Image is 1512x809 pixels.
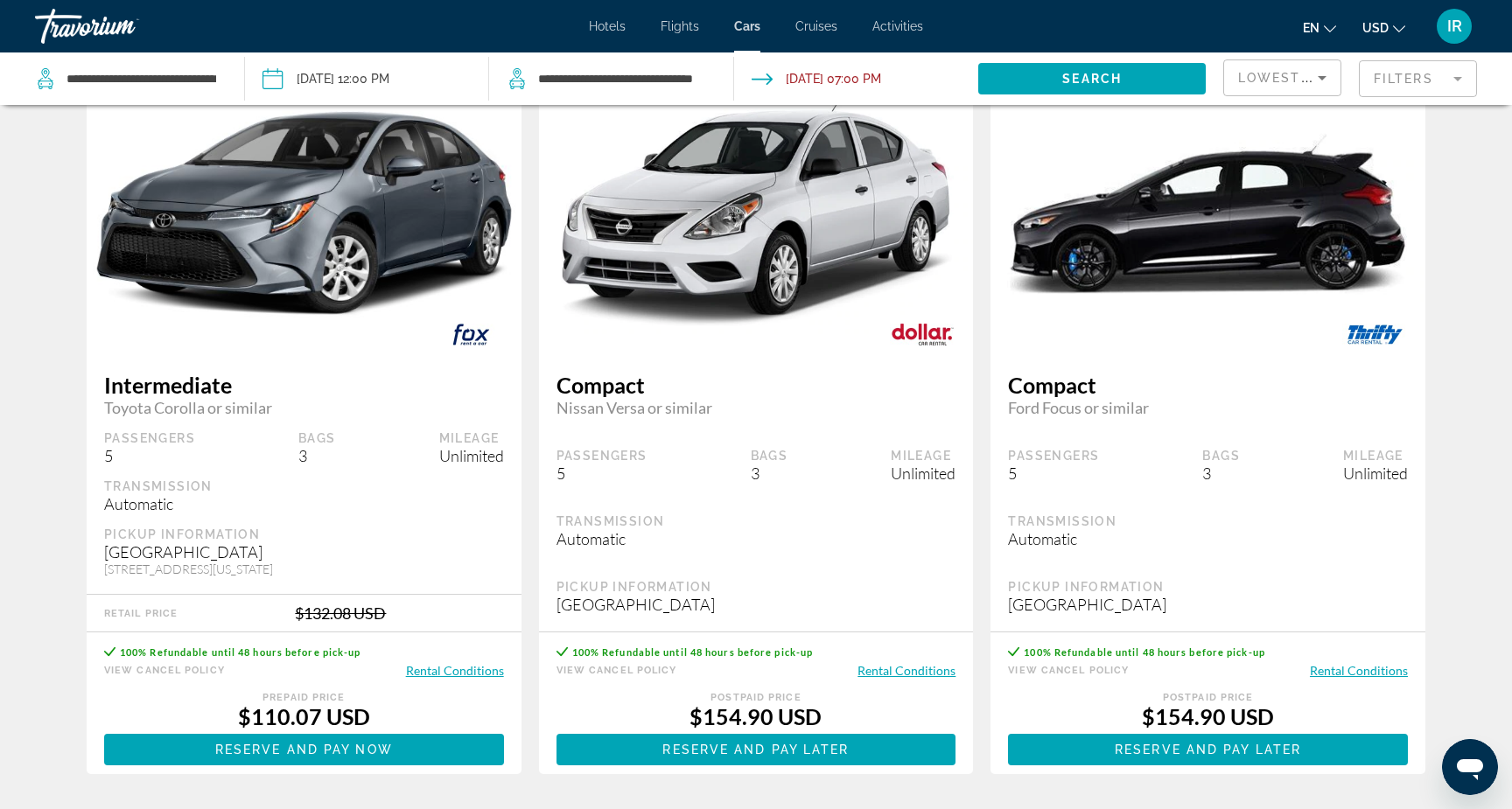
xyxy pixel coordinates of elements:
[1008,734,1408,765] button: Reserve and pay later
[857,662,955,679] button: Rental Conditions
[872,315,973,354] img: DOLLAR
[661,19,699,33] a: Flights
[298,446,336,465] div: 3
[734,19,760,33] a: Cars
[215,743,393,757] span: Reserve and pay now
[120,646,361,658] span: 100% Refundable until 48 hours before pick-up
[1447,17,1462,35] span: IR
[1024,646,1265,658] span: 100% Refundable until 48 hours before pick-up
[104,692,504,703] div: Prepaid Price
[1008,398,1408,417] span: Ford Focus or similar
[295,603,386,623] div: $132.08 USD
[1442,739,1498,795] iframe: Button to launch messaging window
[795,19,837,33] a: Cruises
[556,595,956,614] div: [GEOGRAPHIC_DATA]
[406,662,504,679] button: Rental Conditions
[556,398,956,417] span: Nissan Versa or similar
[1008,529,1408,548] div: Automatic
[1325,315,1425,354] img: THRIFTY
[1008,513,1408,529] div: Transmission
[589,19,626,33] a: Hotels
[1202,464,1240,483] div: 3
[539,90,974,338] img: primary.png
[1062,72,1122,86] span: Search
[556,692,956,703] div: Postpaid Price
[104,398,504,417] span: Toyota Corolla or similar
[556,513,956,529] div: Transmission
[298,430,336,446] div: Bags
[1202,448,1240,464] div: Bags
[872,19,923,33] a: Activities
[751,448,788,464] div: Bags
[1008,372,1408,398] span: Compact
[87,79,521,350] img: primary.png
[1359,59,1477,98] button: Filter
[1343,464,1408,483] div: Unlimited
[104,372,504,398] span: Intermediate
[1303,15,1336,40] button: Change language
[556,372,956,398] span: Compact
[439,430,504,446] div: Mileage
[1115,743,1301,757] span: Reserve and pay later
[35,3,210,49] a: Travorium
[891,448,955,464] div: Mileage
[556,579,956,595] div: Pickup Information
[1238,71,1350,85] span: Lowest Price
[104,478,504,494] div: Transmission
[978,63,1206,94] button: Search
[1238,67,1326,88] mat-select: Sort by
[439,446,504,465] div: Unlimited
[1008,703,1408,729] div: $154.90 USD
[104,494,504,513] div: Automatic
[1008,662,1129,679] button: View Cancel Policy
[104,734,504,765] button: Reserve and pay now
[1362,15,1405,40] button: Change currency
[262,52,389,105] button: Pickup date: Oct 02, 2025 12:00 PM
[556,529,956,548] div: Automatic
[556,703,956,729] div: $154.90 USD
[752,52,881,105] button: Drop-off date: Oct 04, 2025 07:00 PM
[662,743,849,757] span: Reserve and pay later
[1310,662,1408,679] button: Rental Conditions
[421,315,521,354] img: FOX
[1008,448,1099,464] div: Passengers
[891,464,955,483] div: Unlimited
[104,446,195,465] div: 5
[104,561,504,576] div: [STREET_ADDRESS][US_STATE]
[1008,579,1408,595] div: Pickup Information
[556,662,677,679] button: View Cancel Policy
[556,734,956,765] button: Reserve and pay later
[1303,21,1319,35] span: en
[556,464,647,483] div: 5
[104,608,178,619] div: Retail Price
[104,430,195,446] div: Passengers
[1008,595,1408,614] div: [GEOGRAPHIC_DATA]
[990,127,1425,302] img: primary.png
[1343,448,1408,464] div: Mileage
[104,662,225,679] button: View Cancel Policy
[1362,21,1389,35] span: USD
[1008,464,1099,483] div: 5
[104,527,504,542] div: Pickup Information
[751,464,788,483] div: 3
[104,542,504,561] div: [GEOGRAPHIC_DATA]
[1431,8,1477,45] button: User Menu
[104,703,504,729] div: $110.07 USD
[1008,692,1408,703] div: Postpaid Price
[572,646,814,658] span: 100% Refundable until 48 hours before pick-up
[556,448,647,464] div: Passengers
